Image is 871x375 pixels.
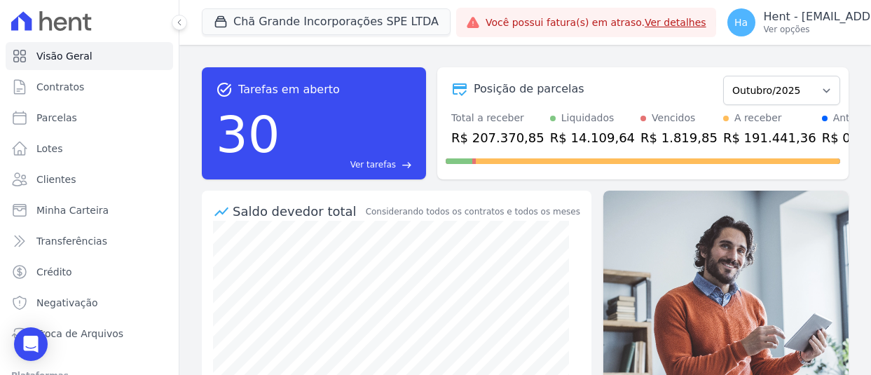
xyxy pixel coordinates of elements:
[550,128,635,147] div: R$ 14.109,64
[6,104,173,132] a: Parcelas
[202,8,451,35] button: Chã Grande Incorporações SPE LTDA
[36,142,63,156] span: Lotes
[561,111,615,125] div: Liquidados
[6,289,173,317] a: Negativação
[36,49,92,63] span: Visão Geral
[6,196,173,224] a: Minha Carteira
[36,296,98,310] span: Negativação
[6,165,173,193] a: Clientes
[36,172,76,186] span: Clientes
[6,320,173,348] a: Troca de Arquivos
[286,158,412,171] a: Ver tarefas east
[233,202,363,221] div: Saldo devedor total
[36,111,77,125] span: Parcelas
[350,158,396,171] span: Ver tarefas
[645,17,706,28] a: Ver detalhes
[402,160,412,170] span: east
[6,42,173,70] a: Visão Geral
[652,111,695,125] div: Vencidos
[36,327,123,341] span: Troca de Arquivos
[6,135,173,163] a: Lotes
[451,128,544,147] div: R$ 207.370,85
[36,203,109,217] span: Minha Carteira
[723,128,816,147] div: R$ 191.441,36
[14,327,48,361] div: Open Intercom Messenger
[451,111,544,125] div: Total a receber
[640,128,718,147] div: R$ 1.819,85
[366,205,580,218] div: Considerando todos os contratos e todos os meses
[6,258,173,286] a: Crédito
[6,227,173,255] a: Transferências
[734,111,782,125] div: A receber
[216,81,233,98] span: task_alt
[36,234,107,248] span: Transferências
[474,81,584,97] div: Posição de parcelas
[486,15,706,30] span: Você possui fatura(s) em atraso.
[36,80,84,94] span: Contratos
[216,98,280,171] div: 30
[734,18,748,27] span: Ha
[36,265,72,279] span: Crédito
[238,81,340,98] span: Tarefas em aberto
[6,73,173,101] a: Contratos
